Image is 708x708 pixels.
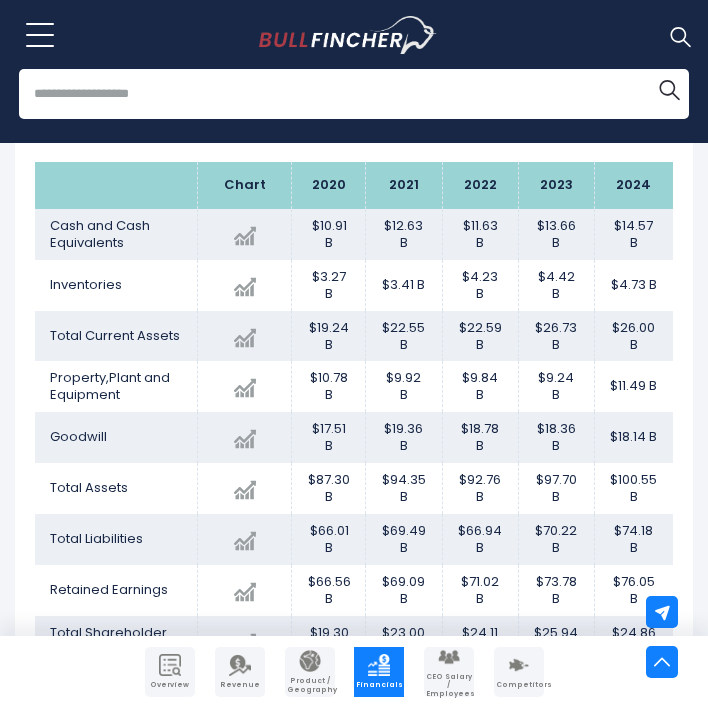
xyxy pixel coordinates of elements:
[594,209,673,260] td: $14.57 B
[50,216,150,252] span: Cash and Cash Equivalents
[518,565,594,616] td: $73.78 B
[442,514,518,565] td: $66.94 B
[442,361,518,412] td: $9.84 B
[292,514,366,565] td: $66.01 B
[50,275,122,294] span: Inventories
[292,616,366,667] td: $19.30 B
[594,260,673,311] td: $4.73 B
[442,260,518,311] td: $4.23 B
[292,311,366,361] td: $19.24 B
[147,681,193,689] span: Overview
[594,463,673,514] td: $100.55 B
[50,368,170,404] span: Property,Plant and Equipment
[366,311,442,361] td: $22.55 B
[518,209,594,260] td: $13.66 B
[366,565,442,616] td: $69.09 B
[366,162,442,209] th: 2021
[518,514,594,565] td: $70.22 B
[518,616,594,667] td: $25.94 B
[354,647,404,697] a: Company Financials
[292,463,366,514] td: $87.30 B
[518,463,594,514] td: $97.70 B
[594,514,673,565] td: $74.18 B
[198,162,292,209] th: Chart
[594,311,673,361] td: $26.00 B
[594,412,673,463] td: $18.14 B
[366,361,442,412] td: $9.92 B
[494,647,544,697] a: Company Competitors
[50,427,107,446] span: Goodwill
[287,677,333,694] span: Product / Geography
[259,16,437,54] img: Bullfincher logo
[426,673,472,698] span: CEO Salary / Employees
[356,681,402,689] span: Financials
[442,463,518,514] td: $92.76 B
[366,514,442,565] td: $69.49 B
[424,647,474,697] a: Company Employees
[594,162,673,209] th: 2024
[259,16,473,54] a: Go to homepage
[50,529,143,548] span: Total Liabilities
[518,260,594,311] td: $4.42 B
[518,162,594,209] th: 2023
[442,162,518,209] th: 2022
[518,361,594,412] td: $9.24 B
[442,209,518,260] td: $11.63 B
[442,311,518,361] td: $22.59 B
[366,616,442,667] td: $23.00 B
[594,616,673,667] td: $24.86 B
[518,311,594,361] td: $26.73 B
[292,162,366,209] th: 2020
[292,209,366,260] td: $10.91 B
[594,565,673,616] td: $76.05 B
[442,412,518,463] td: $18.78 B
[292,361,366,412] td: $10.78 B
[50,580,168,599] span: Retained Earnings
[649,69,689,109] button: Search
[442,565,518,616] td: $71.02 B
[594,361,673,412] td: $11.49 B
[145,647,195,697] a: Company Overview
[366,463,442,514] td: $94.35 B
[215,647,265,697] a: Company Revenue
[366,412,442,463] td: $19.36 B
[518,412,594,463] td: $18.36 B
[292,260,366,311] td: $3.27 B
[50,623,167,659] span: Total Shareholder Equity
[285,647,335,697] a: Company Product/Geography
[496,681,542,689] span: Competitors
[442,616,518,667] td: $24.11 B
[50,478,128,497] span: Total Assets
[217,681,263,689] span: Revenue
[292,412,366,463] td: $17.51 B
[366,209,442,260] td: $12.63 B
[366,260,442,311] td: $3.41 B
[292,565,366,616] td: $66.56 B
[50,326,180,345] span: Total Current Assets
